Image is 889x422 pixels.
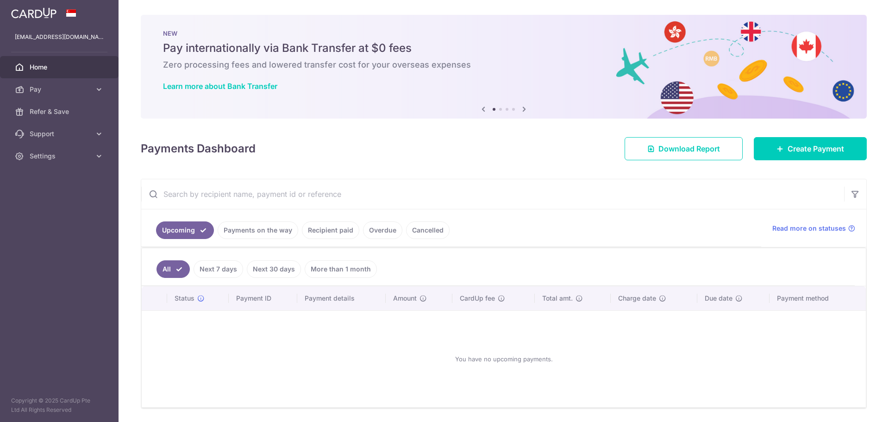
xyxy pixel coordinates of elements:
span: Due date [705,294,732,303]
span: Download Report [658,143,720,154]
th: Payment details [297,286,386,310]
span: Status [175,294,194,303]
div: You have no upcoming payments. [153,318,855,400]
a: Read more on statuses [772,224,855,233]
h4: Payments Dashboard [141,140,256,157]
input: Search by recipient name, payment id or reference [141,179,844,209]
th: Payment method [770,286,866,310]
a: Download Report [625,137,743,160]
span: Charge date [618,294,656,303]
h5: Pay internationally via Bank Transfer at $0 fees [163,41,845,56]
a: Cancelled [406,221,450,239]
th: Payment ID [229,286,297,310]
span: CardUp fee [460,294,495,303]
a: Create Payment [754,137,867,160]
span: Create Payment [788,143,844,154]
a: Next 7 days [194,260,243,278]
span: Support [30,129,91,139]
a: Payments on the way [218,221,298,239]
a: All [157,260,190,278]
a: Recipient paid [302,221,359,239]
span: Refer & Save [30,107,91,116]
a: Overdue [363,221,402,239]
img: Bank transfer banner [141,15,867,119]
h6: Zero processing fees and lowered transfer cost for your overseas expenses [163,59,845,70]
a: Next 30 days [247,260,301,278]
a: Learn more about Bank Transfer [163,82,277,91]
p: NEW [163,30,845,37]
p: [EMAIL_ADDRESS][DOMAIN_NAME] [15,32,104,42]
a: More than 1 month [305,260,377,278]
span: Settings [30,151,91,161]
img: CardUp [11,7,56,19]
span: Amount [393,294,417,303]
a: Upcoming [156,221,214,239]
span: Read more on statuses [772,224,846,233]
span: Pay [30,85,91,94]
span: Total amt. [542,294,573,303]
span: Home [30,63,91,72]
